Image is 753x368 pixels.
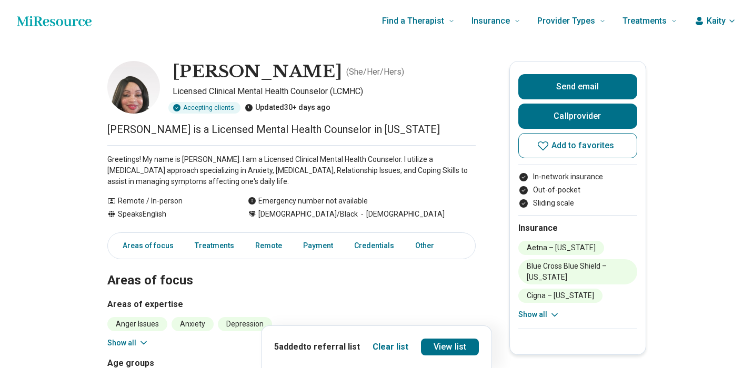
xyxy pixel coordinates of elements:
button: Kaity [694,15,736,27]
a: Treatments [188,235,240,257]
span: Kaity [707,15,726,27]
span: Find a Therapist [382,14,444,28]
a: View list [421,339,479,355]
a: Areas of focus [110,235,180,257]
p: ( She/Her/Hers ) [346,66,404,78]
p: 5 added [274,341,360,353]
div: Accepting clients [168,102,240,114]
p: Licensed Clinical Mental Health Counselor (LCMHC) [173,85,476,98]
p: Greetings! My name is [PERSON_NAME]. I am a Licensed Clinical Mental Health Counselor. I utilize ... [107,154,476,187]
a: Other [409,235,447,257]
h2: Areas of focus [107,247,476,290]
h1: [PERSON_NAME] [173,61,342,83]
ul: Payment options [518,171,637,209]
img: Wanda Clark, Licensed Clinical Mental Health Counselor (LCMHC) [107,61,160,114]
div: Speaks English [107,209,227,220]
li: Sliding scale [518,198,637,209]
p: [PERSON_NAME] is a Licensed Mental Health Counselor in [US_STATE] [107,122,476,137]
button: Callprovider [518,104,637,129]
button: Show all [107,338,149,349]
li: Anger Issues [107,317,167,331]
div: Remote / In-person [107,196,227,207]
span: to referral list [303,342,360,352]
span: Treatments [623,14,667,28]
li: Anxiety [172,317,214,331]
span: Insurance [471,14,510,28]
div: Updated 30+ days ago [245,102,330,114]
span: [DEMOGRAPHIC_DATA]/Black [258,209,358,220]
button: Clear list [373,341,408,353]
a: Credentials [348,235,400,257]
button: Show all [518,309,560,320]
li: Cigna – [US_STATE] [518,289,603,303]
a: Remote [249,235,288,257]
li: Blue Cross Blue Shield – [US_STATE] [518,259,637,284]
li: Aetna – [US_STATE] [518,241,604,255]
a: Payment [297,235,339,257]
a: Home page [17,11,92,32]
li: Out-of-pocket [518,185,637,196]
div: Emergency number not available [248,196,368,207]
button: Send email [518,74,637,99]
li: Depression [218,317,272,331]
span: Add to favorites [551,141,615,150]
li: In-network insurance [518,171,637,182]
span: Provider Types [537,14,595,28]
h3: Areas of expertise [107,298,476,311]
button: Add to favorites [518,133,637,158]
h2: Insurance [518,222,637,234]
span: [DEMOGRAPHIC_DATA] [358,209,445,220]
